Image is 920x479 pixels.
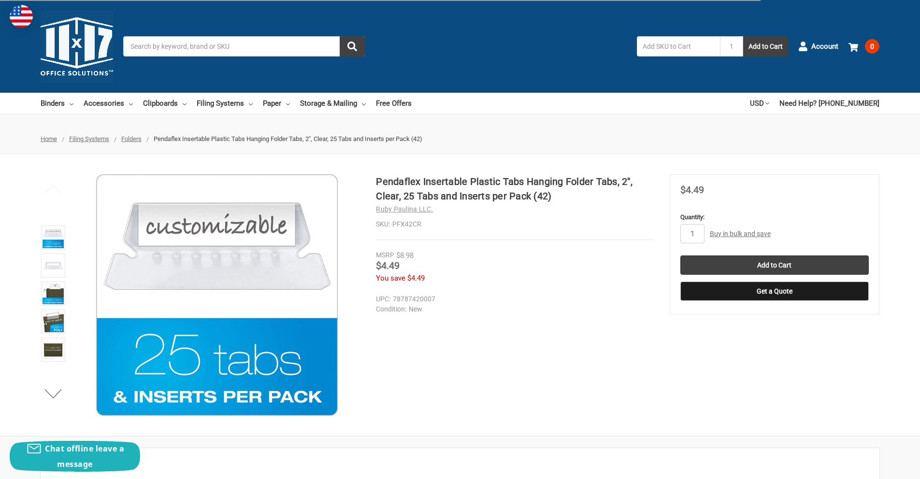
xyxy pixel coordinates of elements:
[376,205,433,213] a: Ruby Paulina LLC.
[376,219,654,229] dd: PFX42CR
[710,230,771,238] a: Buy in bulk and save
[376,294,390,304] dt: UPC:
[143,93,187,114] a: Clipboards
[848,34,879,59] a: 0
[39,179,68,198] button: Previous
[10,441,140,472] button: Chat offline leave a message
[376,250,394,260] div: MSRP
[41,135,57,142] a: Home
[743,36,788,56] button: Add to Cart
[396,251,414,260] span: $8.98
[84,93,133,114] a: Accessories
[376,274,405,282] span: You save
[376,294,649,304] dd: 78787420007
[154,135,422,142] span: Pendaflex Insertable Plastic Tabs Hanging Folder Tabs, 2", Clear, 25 Tabs and Inserts per Pack (42)
[680,212,869,222] label: Quantity:
[41,93,73,114] a: Binders
[865,39,879,54] span: 0
[300,93,366,114] a: Storage & Mailing
[680,255,869,275] input: Add to Cart
[43,339,64,360] img: Pendaflex Insertable Plastic Tabs Hanging Folder Tabs, 2", Clear, 25 Tabs and Inserts per Pack (42)
[376,174,654,203] h1: Pendaflex Insertable Plastic Tabs Hanging Folder Tabs, 2", Clear, 25 Tabs and Inserts per Pack (42)
[43,227,64,248] img: Pendaflex Insertable Plastic Tabs Hanging Folder Tabs, 2", Clear, 25 Tabs and Inserts per Pack (42)
[41,10,113,83] img: 11x17.com
[96,174,338,416] img: Pendaflex Insertable Plastic Tabs Hanging Folder Tabs, 2", Clear, 25 Tabs and Inserts per Pack (42)
[43,311,64,332] img: Pendaflex Insertable Plastic Tabs Hanging Folder Tabs, 2", Clear, 25 Tabs and Inserts per Pack (42)
[43,255,64,276] img: Pendaflex Insertable Plastic Tabs Hanging Folder Tabs, 2", Clear, 25 Tabs and Inserts per Pack (42)
[811,41,838,52] span: Account
[798,34,838,59] a: Account
[51,458,869,473] h2: Description
[779,93,879,114] a: Need Help? [PHONE_NUMBER]
[45,443,124,469] span: Chat offline leave a message
[121,135,142,142] a: Folders
[123,36,365,56] input: Search by keyword, brand or SKU
[376,93,412,114] a: Free Offers
[197,93,253,114] a: Filing Systems
[376,304,649,314] dd: New
[10,5,33,28] img: duty and tax information for United States
[69,135,109,142] a: Filing Systems
[376,219,390,229] dt: SKU:
[680,184,704,196] span: $4.49
[376,304,406,314] dt: Condition:
[637,36,720,56] input: Add SKU to Cart
[39,384,68,403] button: Next
[376,260,400,271] span: $4.49
[407,274,425,282] span: $4.49
[263,93,290,114] a: Paper
[680,282,869,301] button: Get a Quote
[43,283,64,304] img: Pendaflex Insertable Plastic Tabs Hanging Folder Tabs, 2", Clear, 25 Tabs and Inserts per Pack (42)
[750,93,769,114] a: USD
